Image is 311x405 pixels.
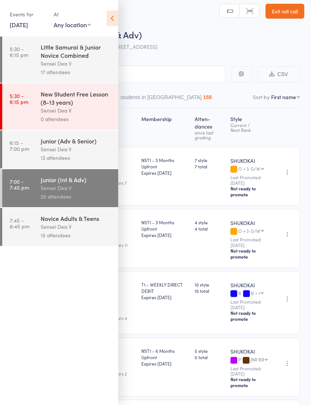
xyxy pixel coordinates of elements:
div: SHUKOKAI [230,348,270,355]
div: Not ready to promote [230,248,270,260]
span: 10 style [195,281,224,288]
span: 4 style [195,219,224,225]
div: 155 [203,94,212,100]
div: P [230,357,270,363]
div: B + 1 [251,291,260,295]
span: 7 total [195,163,224,170]
div: New Student Free Lesson (8-13 years) [41,90,112,106]
div: Sensei Dea V [41,59,112,68]
div: Junior (Int & Adv) [41,175,112,184]
time: 5:30 - 6:15 pm [10,93,28,105]
div: O + 3 [230,228,270,235]
time: 6:15 - 7:00 pm [10,140,29,152]
small: Last Promoted: [DATE] [230,175,270,186]
time: 5:30 - 6:15 pm [10,46,28,58]
div: Sensei Dea V [41,106,112,115]
div: 15 attendees [41,231,112,240]
div: Sensei Dea V [41,184,112,192]
div: SHUKOKAI [230,157,270,164]
div: NST1 - 3 Months Upfront [141,219,189,238]
div: Any location [54,20,91,29]
div: At [54,8,91,20]
div: Style [227,111,273,143]
div: First name [271,93,296,101]
a: 7:00 -7:45 pmJunior (Int & Adv)Sensei Dea V20 attendees [2,169,118,207]
small: Last Promoted: [DATE] [230,299,270,310]
div: Not ready to promote [230,186,270,197]
div: Sensei Dea V [41,145,112,154]
div: 20 attendees [41,192,112,201]
div: SHUKOKAI [230,219,270,227]
div: B [230,291,270,297]
div: T1 - WEEKLY DIRECT DEBIT [141,281,189,300]
a: 7:45 -8:45 pmNovice Adults & TeensSensei Dea V15 attendees [2,208,118,246]
div: 0 attendees [41,115,112,123]
div: Expires [DATE] [141,232,189,238]
a: Exit roll call [266,4,304,19]
div: Little Samurai & Junior Novice Combined [41,43,112,59]
div: 17 attendees [41,68,112,76]
time: 7:45 - 8:45 pm [10,217,29,229]
span: [STREET_ADDRESS] [110,43,157,50]
div: G/W [251,166,260,171]
div: Not ready to promote [230,310,270,322]
a: 5:30 -6:15 pmNew Student Free Lesson (8-13 years)Sensei Dea V0 attendees [2,83,118,130]
div: Sensei Dea V [41,222,112,231]
div: since last grading [195,130,224,140]
div: G/W [251,228,260,233]
button: Other students in [GEOGRAPHIC_DATA]155 [106,91,212,108]
span: 5 style [195,348,224,354]
a: 6:15 -7:00 pmJunior (Adv & Senior)Sensei Dea V13 attendees [2,130,118,168]
div: Expires [DATE] [141,360,189,367]
div: Events for [10,8,46,20]
div: Atten­dances [192,111,227,143]
div: Novice Adults & Teens [41,214,112,222]
small: Last Promoted: [DATE] [230,237,270,248]
a: 5:30 -6:15 pmLittle Samurai & Junior Novice CombinedSensei Dea V17 attendees [2,37,118,83]
label: Sort by [253,93,270,101]
span: 10 total [195,288,224,294]
div: Expires [DATE] [141,170,189,176]
div: O + 3 [230,166,270,173]
span: 7 style [195,157,224,163]
div: Not ready to promote [230,376,270,388]
div: Junior (Adv & Senior) [41,137,112,145]
time: 7:00 - 7:45 pm [10,178,29,190]
div: NST1 - 6 Months Upfront [141,348,189,367]
span: 5 total [195,354,224,360]
div: JNR BR [251,357,264,362]
a: [DATE] [10,20,28,29]
div: SHUKOKAI [230,281,270,289]
button: CSV [257,66,300,82]
small: Last Promoted: [DATE] [230,366,270,377]
div: Membership [138,111,192,143]
div: Expires [DATE] [141,294,189,300]
div: NST1 - 3 Months Upfront [141,157,189,176]
div: 13 attendees [41,154,112,162]
span: 4 total [195,225,224,232]
div: Current / Next Rank [230,123,270,132]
